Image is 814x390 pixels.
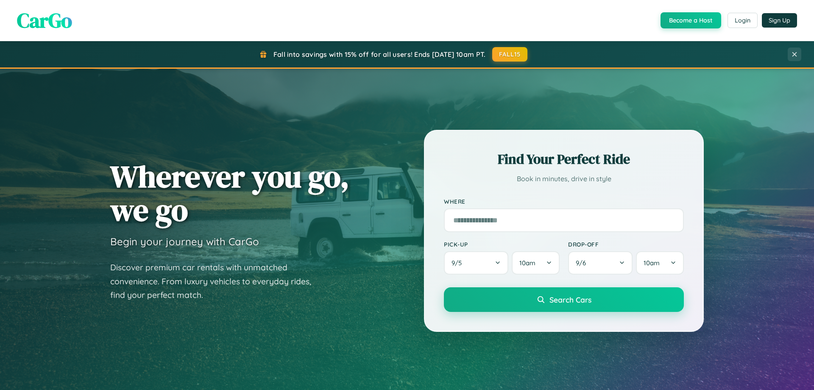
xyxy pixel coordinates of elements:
[762,13,797,28] button: Sign Up
[110,235,259,248] h3: Begin your journey with CarGo
[549,295,591,304] span: Search Cars
[576,259,590,267] span: 9 / 6
[444,241,560,248] label: Pick-up
[512,251,560,275] button: 10am
[519,259,535,267] span: 10am
[728,13,758,28] button: Login
[568,251,633,275] button: 9/6
[444,198,684,205] label: Where
[110,261,322,302] p: Discover premium car rentals with unmatched convenience. From luxury vehicles to everyday rides, ...
[17,6,72,34] span: CarGo
[444,150,684,168] h2: Find Your Perfect Ride
[568,241,684,248] label: Drop-off
[661,12,721,28] button: Become a Host
[644,259,660,267] span: 10am
[444,287,684,312] button: Search Cars
[444,251,508,275] button: 9/5
[636,251,684,275] button: 10am
[110,160,349,227] h1: Wherever you go, we go
[492,47,528,62] button: FALL15
[444,173,684,185] p: Book in minutes, drive in style
[452,259,466,267] span: 9 / 5
[273,50,486,59] span: Fall into savings with 15% off for all users! Ends [DATE] 10am PT.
